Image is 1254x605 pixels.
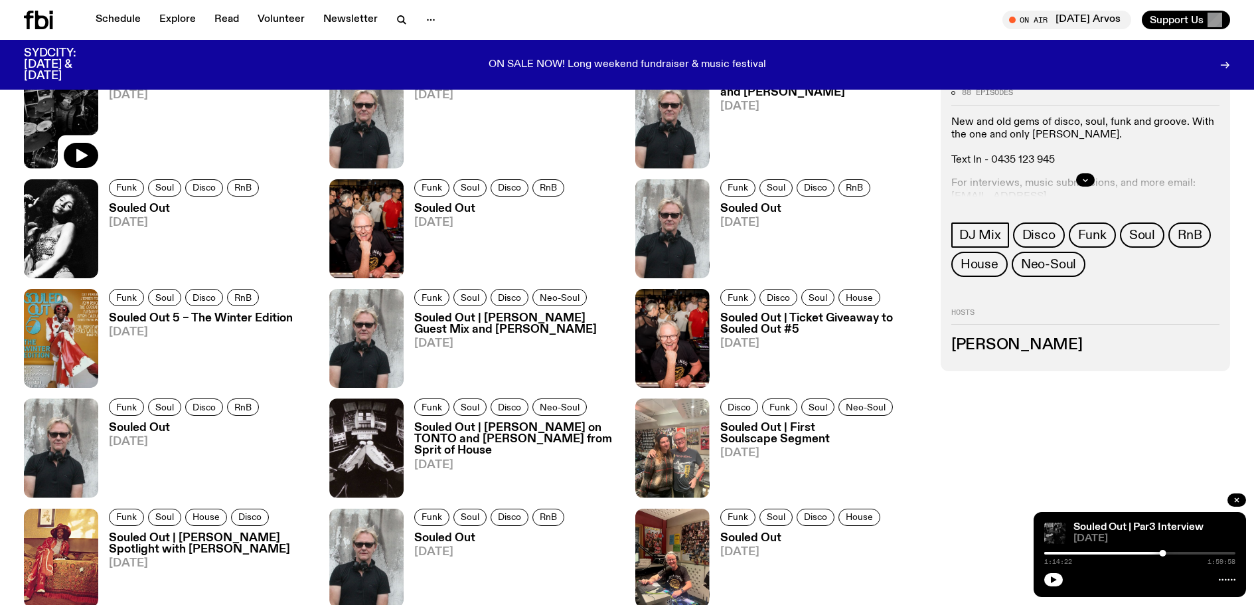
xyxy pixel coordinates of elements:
span: RnB [234,183,252,193]
span: Soul [767,183,785,193]
span: Funk [728,512,748,522]
a: Disco [491,398,528,416]
a: Volunteer [250,11,313,29]
span: House [193,512,220,522]
a: Neo-Soul [532,398,587,416]
h3: Souled Out | [PERSON_NAME] Spotlight with [PERSON_NAME] [109,533,313,555]
a: Funk [109,398,144,416]
img: Stephen looks directly at the camera, wearing a black tee, black sunglasses and headphones around... [329,289,404,388]
span: Funk [116,292,137,302]
a: Souled Out | Par3 Interview [1073,522,1204,533]
a: Disco [185,179,223,197]
span: [DATE] [109,327,293,338]
span: [DATE] [720,217,874,228]
a: Soul [453,179,487,197]
span: Disco [498,183,521,193]
span: Neo-Soul [540,292,580,302]
span: Funk [422,402,442,412]
a: RnB [227,179,259,197]
span: Soul [155,183,174,193]
span: Disco [1022,228,1056,242]
a: Disco [185,289,223,306]
span: Support Us [1150,14,1204,26]
a: RnB [532,179,564,197]
span: Soul [809,402,827,412]
p: ON SALE NOW! Long weekend fundraiser & music festival [489,59,766,71]
a: Soul [759,179,793,197]
a: House [838,289,880,306]
span: [DATE] [414,460,619,471]
h3: SYDCITY: [DATE] & [DATE] [24,48,109,82]
span: [DATE] [109,558,313,569]
h3: Souled Out [109,203,263,215]
span: Funk [769,402,790,412]
a: Soul [1120,222,1164,248]
span: Funk [422,292,442,302]
a: Funk [109,509,144,526]
a: DJ Mix [951,222,1009,248]
span: Funk [728,183,748,193]
span: Neo-Soul [1021,257,1076,272]
p: New and old gems of disco, soul, funk and groove. With the one and only [PERSON_NAME]. Text In - ... [951,116,1219,167]
span: Neo-Soul [846,402,886,412]
span: Disco [193,183,216,193]
a: Disco [720,398,758,416]
a: Funk [720,289,755,306]
span: Disco [193,402,216,412]
a: Disco [231,509,269,526]
a: Disco [759,289,797,306]
a: Soul [453,398,487,416]
a: Souled Out[DATE] [98,422,263,497]
a: Soul [148,398,181,416]
span: 1:14:22 [1044,559,1072,565]
a: RnB [1168,222,1211,248]
a: Neo-Soul [1012,252,1085,277]
a: Souled Out | First Soulscape Segment[DATE] [710,422,925,497]
span: [DATE] [720,448,925,459]
span: Soul [155,402,174,412]
a: Read [206,11,247,29]
span: Funk [1078,228,1107,242]
a: RnB [838,179,870,197]
a: Disco [797,179,834,197]
span: Soul [155,292,174,302]
a: House [185,509,227,526]
span: 88 episodes [962,89,1013,96]
h3: Souled Out [109,422,263,434]
a: House [951,252,1008,277]
a: Funk [720,179,755,197]
a: Soul [759,509,793,526]
span: RnB [234,292,252,302]
img: Stephen looks directly at the camera, wearing a black tee, black sunglasses and headphones around... [635,179,710,278]
a: Soul [148,289,181,306]
span: Disco [804,512,827,522]
a: Funk [109,289,144,306]
button: On Air[DATE] Arvos [1002,11,1131,29]
span: Disco [193,292,216,302]
h3: [PERSON_NAME] [951,338,1219,353]
a: Soul [453,289,487,306]
span: Soul [155,512,174,522]
span: [DATE] [414,217,568,228]
span: [DATE] [414,338,619,349]
a: Funk [720,509,755,526]
img: Stephen looks directly at the camera, wearing a black tee, black sunglasses and headphones around... [24,398,98,497]
span: [DATE] [109,217,263,228]
span: DJ Mix [959,228,1001,242]
span: Neo-Soul [540,402,580,412]
span: [DATE] [109,90,259,101]
span: Disco [767,292,790,302]
span: Soul [767,512,785,522]
a: RnB [532,509,564,526]
span: Soul [461,183,479,193]
span: Funk [728,292,748,302]
a: Disco [491,509,528,526]
a: Neo-Soul [838,398,893,416]
span: RnB [540,183,557,193]
a: Schedule [88,11,149,29]
h3: Souled Out [414,533,568,544]
a: Soul [453,509,487,526]
a: Disco [1013,222,1065,248]
span: Funk [116,183,137,193]
span: Funk [422,183,442,193]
